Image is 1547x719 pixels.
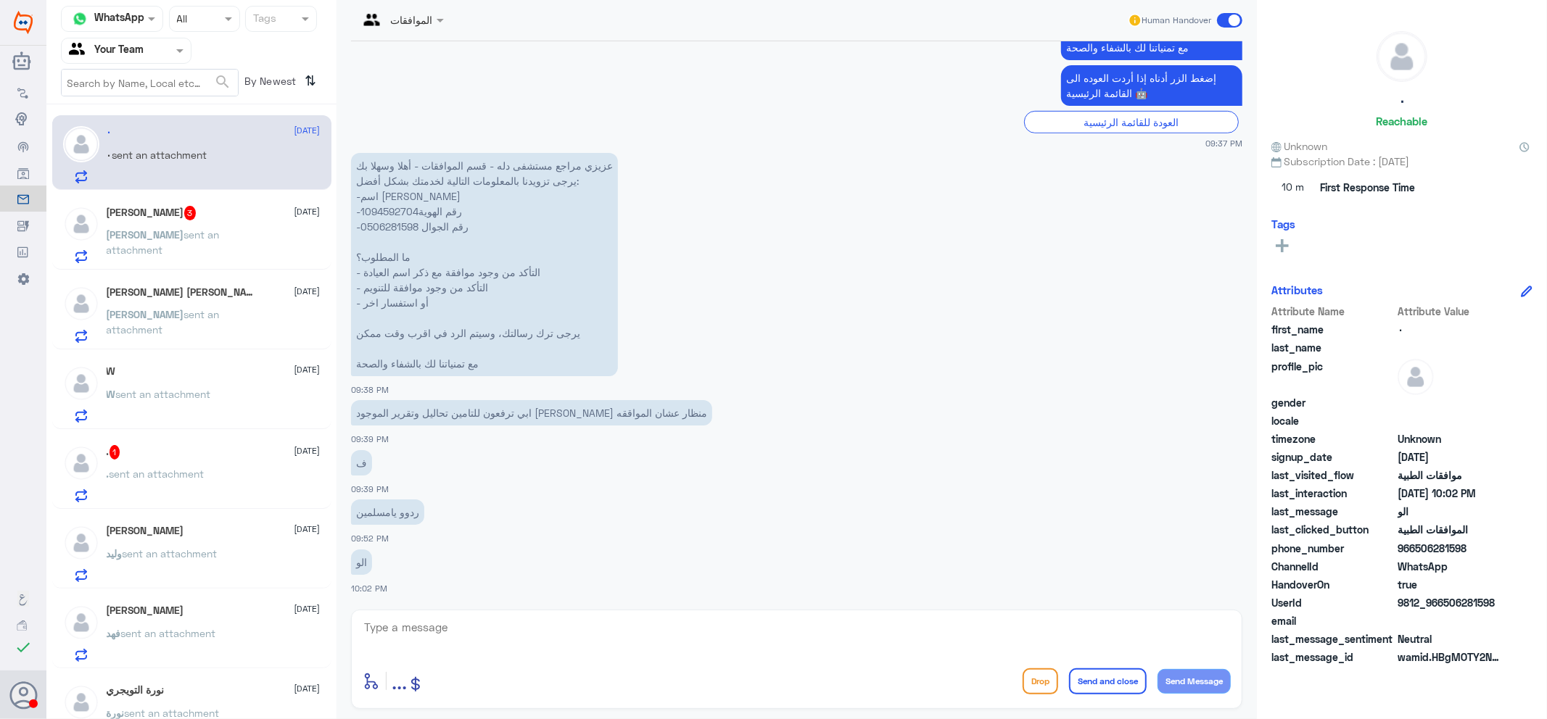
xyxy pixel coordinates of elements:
span: gender [1271,395,1395,410]
span: 09:37 PM [1205,137,1242,149]
span: true [1398,577,1503,592]
span: الموافقات الطبية [1398,522,1503,537]
span: موافقات الطبية [1398,467,1503,483]
button: ... [392,665,407,697]
span: sent an attachment [116,388,211,400]
span: [DATE] [294,682,321,695]
span: last_message_sentiment [1271,631,1395,647]
span: 3 [184,206,197,220]
span: 2025-09-21T18:37:26.529Z [1398,449,1503,465]
span: sent an attachment [112,149,207,161]
span: First Response Time [1320,180,1415,195]
span: [DATE] [294,602,321,615]
span: 1 [110,445,120,460]
img: Widebot Logo [14,11,33,34]
input: Search by Name, Local etc… [62,70,238,96]
span: UserId [1271,595,1395,610]
h5: ٠ [1398,93,1406,109]
span: ٠ [1398,322,1503,337]
span: 10:02 PM [351,583,387,593]
img: defaultAdmin.png [63,365,99,402]
span: 0 [1398,631,1503,647]
p: 21/9/2025, 10:02 PM [351,549,372,575]
span: By Newest [239,69,300,98]
span: Unknown [1271,138,1328,154]
img: defaultAdmin.png [63,525,99,561]
span: 2025-09-21T19:02:34.653Z [1398,486,1503,501]
span: [PERSON_NAME] [107,228,184,241]
img: defaultAdmin.png [63,604,99,641]
h5: . [107,445,120,460]
span: first_name [1271,322,1395,337]
span: 9812_966506281598 [1398,595,1503,610]
span: sent an attachment [123,547,218,560]
h5: Irfan Rafique Gujjar [107,286,257,300]
span: null [1398,613,1503,628]
img: defaultAdmin.png [63,445,99,481]
img: defaultAdmin.png [1377,32,1427,81]
span: sent an attachment [110,467,205,480]
img: defaultAdmin.png [63,286,99,322]
button: Avatar [9,681,37,709]
span: وليد [107,547,123,560]
span: نورة [107,707,125,719]
span: الو [1398,504,1503,519]
span: Attribute Value [1398,304,1503,319]
i: check [15,639,32,656]
span: ... [392,668,407,694]
span: HandoverOn [1271,577,1395,592]
p: 21/9/2025, 9:39 PM [351,400,712,425]
span: [DATE] [294,363,321,376]
span: Unknown [1398,431,1503,446]
span: فهد [107,627,121,639]
span: W [107,388,116,400]
span: Human Handover [1142,14,1212,27]
span: wamid.HBgMOTY2NTA2MjgxNTk4FQIAEhgUM0EzNTc3MThCMTQzMzRDMUQ0NDIA [1398,649,1503,665]
div: Tags [251,10,276,29]
h5: Sara [107,206,197,220]
span: [DATE] [294,205,321,218]
span: last_message_id [1271,649,1395,665]
span: last_message [1271,504,1395,519]
span: Attribute Name [1271,304,1395,319]
span: . [107,467,110,480]
span: [DATE] [294,444,321,457]
img: yourTeam.svg [69,40,91,62]
h6: Reachable [1377,115,1428,128]
span: signup_date [1271,449,1395,465]
span: timezone [1271,431,1395,446]
span: 10 m [1271,175,1315,201]
span: sent an attachment [125,707,220,719]
span: email [1271,613,1395,628]
button: search [214,70,231,94]
span: locale [1271,413,1395,428]
span: [DATE] [294,124,321,137]
span: last_clicked_button [1271,522,1395,537]
p: 21/9/2025, 9:37 PM [1061,65,1242,106]
h6: Attributes [1271,283,1323,296]
img: whatsapp.png [69,8,91,30]
span: last_interaction [1271,486,1395,501]
span: 09:38 PM [351,385,389,394]
span: last_visited_flow [1271,467,1395,483]
h5: نورة التويجري [107,684,165,697]
span: ٠ [107,149,112,161]
h5: ٠ [107,126,112,138]
h5: وليد الصقيه [107,525,184,537]
span: profile_pic [1271,359,1395,392]
button: Send and close [1069,668,1147,694]
span: last_name [1271,340,1395,355]
span: 966506281598 [1398,541,1503,556]
span: Subscription Date : [DATE] [1271,154,1532,169]
i: ⇅ [305,69,317,93]
span: [DATE] [294,285,321,298]
button: Send Message [1158,669,1231,694]
span: 09:39 PM [351,484,389,494]
h5: فهد الدوسري [107,604,184,617]
p: 21/9/2025, 9:39 PM [351,450,372,475]
span: 09:39 PM [351,434,389,444]
p: 21/9/2025, 9:52 PM [351,499,424,525]
h6: Tags [1271,217,1295,230]
p: 21/9/2025, 9:38 PM [351,153,618,376]
span: 09:52 PM [351,533,389,543]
